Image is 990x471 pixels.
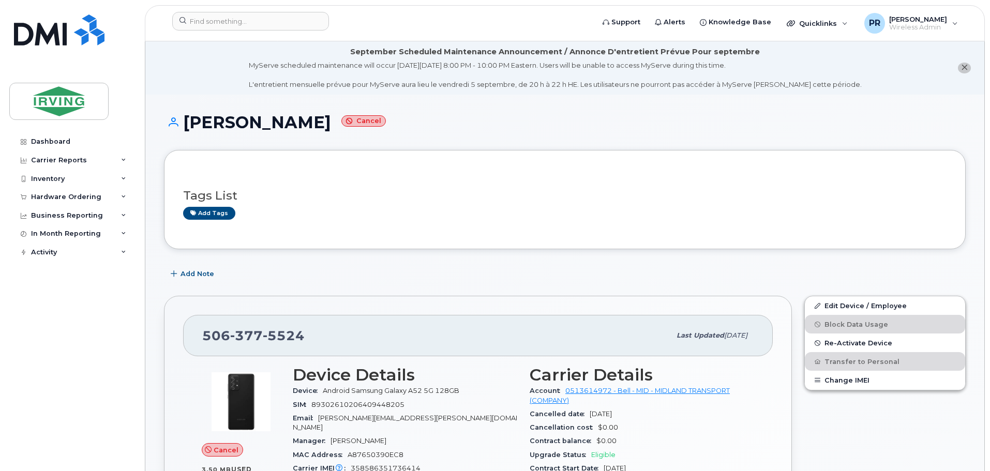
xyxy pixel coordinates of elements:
div: September Scheduled Maintenance Announcement / Annonce D'entretient Prévue Pour septembre [350,47,760,57]
div: MyServe scheduled maintenance will occur [DATE][DATE] 8:00 PM - 10:00 PM Eastern. Users will be u... [249,60,862,89]
button: close notification [958,63,971,73]
span: $0.00 [596,437,617,445]
span: [PERSON_NAME][EMAIL_ADDRESS][PERSON_NAME][DOMAIN_NAME] [293,414,517,431]
span: [PERSON_NAME] [331,437,386,445]
span: MAC Address [293,451,348,459]
a: Edit Device / Employee [805,296,965,315]
span: A87650390EC8 [348,451,403,459]
span: Device [293,387,323,394]
span: Cancel [214,445,238,455]
span: Cancelled date [530,410,590,418]
button: Change IMEI [805,371,965,389]
h3: Device Details [293,366,517,384]
span: 506 [202,328,305,343]
span: Contract balance [530,437,596,445]
span: Re-Activate Device [824,339,892,347]
span: [DATE] [724,331,747,339]
h3: Tags List [183,189,947,202]
span: Last updated [677,331,724,339]
span: Eligible [591,451,616,459]
span: 5524 [263,328,305,343]
span: 377 [230,328,263,343]
button: Transfer to Personal [805,352,965,371]
a: 0513614972 - Bell - MID - MIDLAND TRANSPORT (COMPANY) [530,387,730,404]
button: Add Note [164,265,223,283]
span: $0.00 [598,423,618,431]
span: 89302610206409448205 [311,401,404,408]
span: Android Samsung Galaxy A52 5G 128GB [323,387,459,394]
button: Re-Activate Device [805,333,965,352]
img: image20231002-3703462-2e78ka.jpeg [210,371,272,433]
span: Manager [293,437,331,445]
span: [DATE] [590,410,612,418]
span: Add Note [181,269,214,279]
span: Upgrade Status [530,451,591,459]
h3: Carrier Details [530,366,754,384]
button: Block Data Usage [805,315,965,333]
span: Email [293,414,318,422]
small: Cancel [341,115,386,127]
h1: [PERSON_NAME] [164,113,966,131]
a: Add tags [183,207,235,220]
span: Cancellation cost [530,423,598,431]
span: Account [530,387,565,394]
span: SIM [293,401,311,408]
